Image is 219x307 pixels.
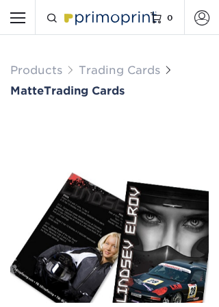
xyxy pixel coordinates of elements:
a: MatteTrading Cards [10,84,209,97]
span: 0 [167,12,173,22]
h1: Trading Cards [10,84,209,97]
a: Products [10,64,62,77]
span: Matte [10,84,44,97]
img: Matte 01 [10,165,209,303]
img: Primoprint [60,6,159,27]
a: Trading Cards [79,64,160,77]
